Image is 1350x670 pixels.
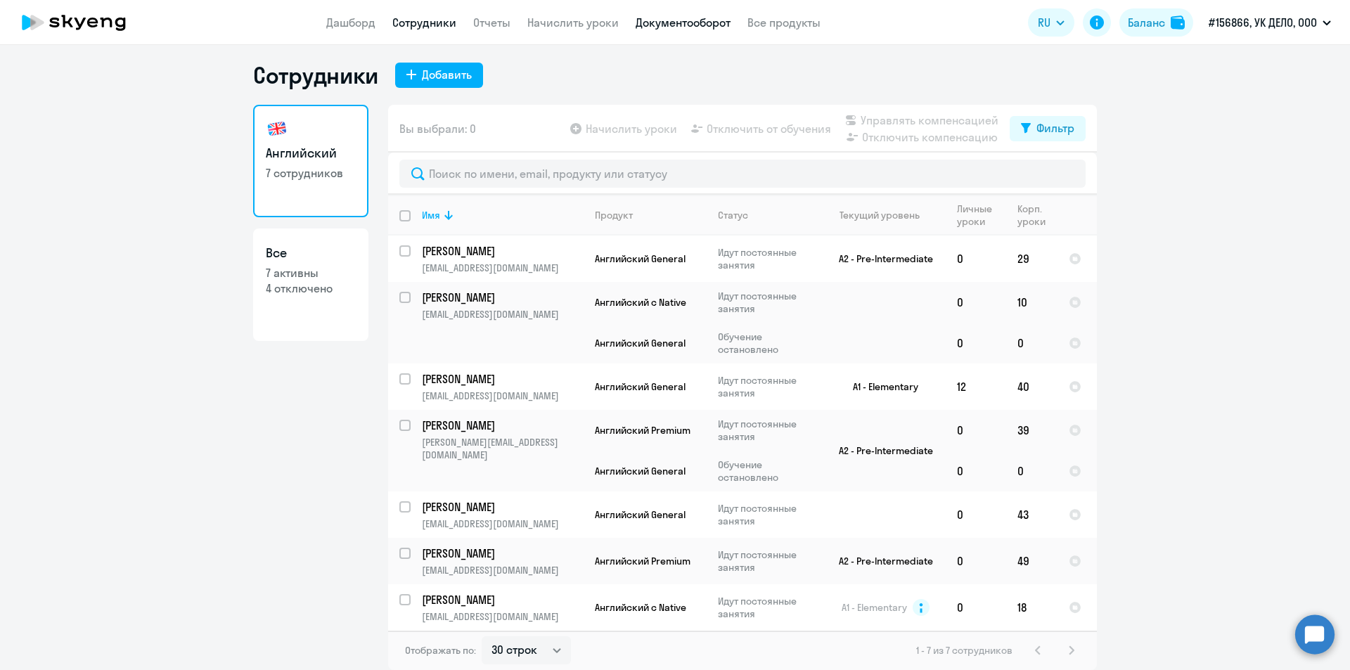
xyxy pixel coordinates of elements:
td: 39 [1006,410,1057,451]
p: Идут постоянные занятия [718,502,814,527]
button: Балансbalance [1119,8,1193,37]
td: A2 - Pre-Intermediate [815,236,946,282]
p: [EMAIL_ADDRESS][DOMAIN_NAME] [422,610,583,623]
div: Текущий уровень [840,209,920,221]
button: #156866, УК ДЕЛО, ООО [1202,6,1338,39]
p: 7 активны [266,265,356,281]
p: 7 сотрудников [266,165,356,181]
td: 0 [946,538,1006,584]
a: Сотрудники [392,15,456,30]
h3: Все [266,244,356,262]
td: 18 [1006,584,1057,631]
div: Продукт [595,209,633,221]
span: 1 - 7 из 7 сотрудников [916,644,1012,657]
h3: Английский [266,144,356,162]
p: Идут постоянные занятия [718,246,814,271]
a: Документооборот [636,15,731,30]
a: Все продукты [747,15,821,30]
div: Добавить [422,66,472,83]
a: [PERSON_NAME] [422,371,583,387]
p: [PERSON_NAME] [422,290,581,305]
td: 43 [1006,491,1057,538]
a: Начислить уроки [527,15,619,30]
div: Имя [422,209,583,221]
p: Идут постоянные занятия [718,595,814,620]
p: [PERSON_NAME][EMAIL_ADDRESS][DOMAIN_NAME] [422,436,583,461]
img: english [266,117,288,140]
img: balance [1171,15,1185,30]
p: [EMAIL_ADDRESS][DOMAIN_NAME] [422,389,583,402]
span: Вы выбрали: 0 [399,120,476,137]
span: A1 - Elementary [842,601,907,614]
p: [EMAIL_ADDRESS][DOMAIN_NAME] [422,564,583,576]
div: Личные уроки [957,202,1005,228]
span: Английский General [595,337,686,349]
p: #156866, УК ДЕЛО, ООО [1209,14,1317,31]
td: A1 - Elementary [815,363,946,410]
p: [PERSON_NAME] [422,592,581,607]
td: A2 - Pre-Intermediate [815,410,946,491]
p: [EMAIL_ADDRESS][DOMAIN_NAME] [422,517,583,530]
td: 0 [1006,323,1057,363]
td: 49 [1006,538,1057,584]
td: 0 [1006,451,1057,491]
p: [EMAIL_ADDRESS][DOMAIN_NAME] [422,262,583,274]
a: [PERSON_NAME] [422,290,583,305]
a: [PERSON_NAME] [422,546,583,561]
a: [PERSON_NAME] [422,499,583,515]
td: 10 [1006,282,1057,323]
a: Все7 активны4 отключено [253,228,368,341]
p: 4 отключено [266,281,356,296]
p: [PERSON_NAME] [422,418,581,433]
p: [PERSON_NAME] [422,499,581,515]
span: Отображать по: [405,644,476,657]
input: Поиск по имени, email, продукту или статусу [399,160,1086,188]
span: Английский General [595,380,686,393]
div: Текущий уровень [826,209,945,221]
td: A2 - Pre-Intermediate [815,538,946,584]
span: Английский с Native [595,296,686,309]
div: Баланс [1128,14,1165,31]
td: 0 [946,491,1006,538]
div: Имя [422,209,440,221]
a: [PERSON_NAME] [422,592,583,607]
span: Английский General [595,252,686,265]
td: 0 [946,584,1006,631]
p: Идут постоянные занятия [718,418,814,443]
span: Английский General [595,465,686,477]
td: 0 [946,236,1006,282]
p: [EMAIL_ADDRESS][DOMAIN_NAME] [422,308,583,321]
a: Отчеты [473,15,510,30]
a: [PERSON_NAME] [422,418,583,433]
td: 0 [946,410,1006,451]
a: Дашборд [326,15,375,30]
td: 0 [946,282,1006,323]
p: Идут постоянные занятия [718,548,814,574]
p: [PERSON_NAME] [422,546,581,561]
p: Идут постоянные занятия [718,290,814,315]
span: Английский Premium [595,555,690,567]
td: 12 [946,363,1006,410]
p: Обучение остановлено [718,330,814,356]
p: [PERSON_NAME] [422,243,581,259]
p: Идут постоянные занятия [718,374,814,399]
span: RU [1038,14,1050,31]
td: 0 [946,323,1006,363]
p: [PERSON_NAME] [422,371,581,387]
a: [PERSON_NAME] [422,243,583,259]
a: Английский7 сотрудников [253,105,368,217]
td: 40 [1006,363,1057,410]
div: Корп. уроки [1017,202,1057,228]
span: Английский с Native [595,601,686,614]
button: Добавить [395,63,483,88]
button: Фильтр [1010,116,1086,141]
h1: Сотрудники [253,61,378,89]
div: Статус [718,209,748,221]
span: Английский General [595,508,686,521]
span: Английский Premium [595,424,690,437]
td: 29 [1006,236,1057,282]
p: Обучение остановлено [718,458,814,484]
div: Фильтр [1036,120,1074,136]
button: RU [1028,8,1074,37]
